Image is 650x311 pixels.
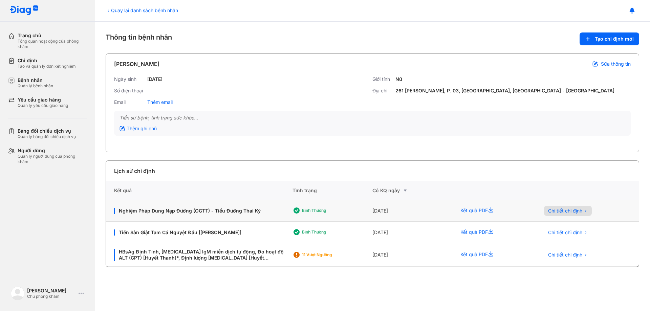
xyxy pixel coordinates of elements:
[114,249,284,261] div: HBsAg Định Tính, [MEDICAL_DATA] IgM miễn dịch tự động, Đo hoạt độ ALT (GPT) [Huyết Thanh]*, Định ...
[548,229,582,236] span: Chi tiết chỉ định
[372,243,452,267] div: [DATE]
[18,77,53,83] div: Bệnh nhân
[120,115,625,121] div: Tiền sử bệnh, tình trạng sức khỏe...
[548,208,582,214] span: Chi tiết chỉ định
[372,200,452,222] div: [DATE]
[18,134,76,139] div: Quản lý bảng đối chiếu dịch vụ
[372,222,452,243] div: [DATE]
[18,83,53,89] div: Quản lý bệnh nhân
[27,294,76,299] div: Chủ phòng khám
[11,287,24,300] img: logo
[544,206,592,216] button: Chi tiết chỉ định
[106,32,639,45] div: Thông tin bệnh nhân
[18,128,76,134] div: Bảng đối chiếu dịch vụ
[580,32,639,45] button: Tạo chỉ định mới
[18,58,76,64] div: Chỉ định
[18,39,87,49] div: Tổng quan hoạt động của phòng khám
[120,126,157,132] div: Thêm ghi chú
[106,181,292,200] div: Kết quả
[372,76,393,82] div: Giới tính
[114,208,284,214] div: Nghiệm Pháp Dung Nạp Đường (OGTT) - Tiểu Đường Thai Kỳ
[372,186,452,195] div: Có KQ ngày
[114,229,284,236] div: Tiền Sản Giật Tam Cá Nguyệt Đầu [[PERSON_NAME]]
[114,88,145,94] div: Số điện thoại
[18,148,87,154] div: Người dùng
[452,243,536,267] div: Kết quả PDF
[544,250,592,260] button: Chi tiết chỉ định
[302,229,356,235] div: Bình thường
[18,64,76,69] div: Tạo và quản lý đơn xét nghiệm
[9,5,39,16] img: logo
[147,99,173,105] div: Thêm email
[18,97,68,103] div: Yêu cầu giao hàng
[18,154,87,164] div: Quản lý người dùng của phòng khám
[114,99,145,105] div: Email
[292,181,372,200] div: Tình trạng
[114,167,155,175] div: Lịch sử chỉ định
[302,208,356,213] div: Bình thường
[114,76,145,82] div: Ngày sinh
[452,200,536,222] div: Kết quả PDF
[601,61,631,67] span: Sửa thông tin
[452,222,536,243] div: Kết quả PDF
[27,288,76,294] div: [PERSON_NAME]
[302,252,356,258] div: 11 Vượt ngưỡng
[595,36,634,42] span: Tạo chỉ định mới
[147,76,162,82] div: [DATE]
[106,7,178,14] div: Quay lại danh sách bệnh nhân
[548,252,582,258] span: Chi tiết chỉ định
[372,88,393,94] div: Địa chỉ
[395,76,402,82] div: Nữ
[544,227,592,238] button: Chi tiết chỉ định
[18,32,87,39] div: Trang chủ
[395,88,614,94] div: 261 [PERSON_NAME], P. 03, [GEOGRAPHIC_DATA], [GEOGRAPHIC_DATA] - [GEOGRAPHIC_DATA]
[18,103,68,108] div: Quản lý yêu cầu giao hàng
[114,60,159,68] div: [PERSON_NAME]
